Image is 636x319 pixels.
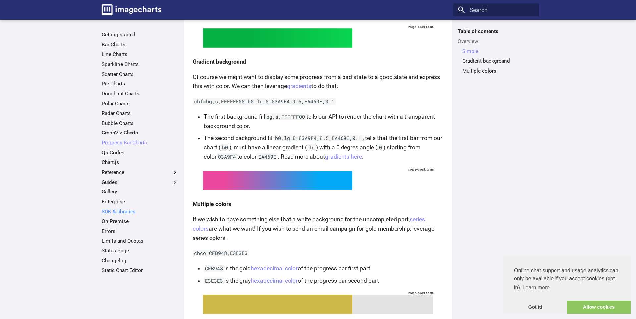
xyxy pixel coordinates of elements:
[102,149,178,156] a: QR Codes
[193,72,444,91] p: Of course we might want to display some progress from a bad state to a good state and express thi...
[102,31,178,38] a: Getting started
[102,120,178,127] a: Bubble Charts
[257,153,278,160] code: EA469E
[102,139,178,146] a: Progress Bar Charts
[503,301,567,314] a: dismiss cookie message
[274,135,363,141] code: b0,lg,0,03A9F4,0.5,EA469E,0.1
[287,83,311,89] a: gradients
[193,250,249,256] code: chco=CFB948,E3E3E3
[204,264,444,273] li: is the gold of the progress bar first part
[102,71,178,78] a: Scatter Charts
[102,80,178,87] a: Pie Charts
[193,57,444,66] h4: Gradient background
[453,28,539,35] label: Table of contents
[193,215,444,242] p: If we wish to have something else that a white background for the uncompleted part, are what we w...
[307,144,316,151] code: lg
[202,25,434,51] img: progress bar image with linear gradient
[102,198,178,205] a: Enterprise
[514,267,620,292] span: Online chat support and usage analytics can only be available if you accept cookies (opt-in).
[503,256,631,314] div: cookieconsent
[202,167,434,194] img: progressbar image with gradient
[102,218,178,225] a: On Premise
[204,133,444,161] li: The second background fill , tells that the first bar from our chart ( ), must have a linear grad...
[567,301,631,314] a: allow cookies
[102,110,178,117] a: Radar Charts
[102,228,178,235] a: Errors
[204,265,225,272] code: CFB948
[202,291,434,318] img: goldmembership email progressbar
[458,38,534,45] a: Overview
[193,199,444,209] h4: Multiple colors
[102,188,178,195] a: Gallery
[102,267,178,274] a: Static Chart Editor
[521,283,551,292] a: learn more about cookies
[102,130,178,136] a: GraphViz Charts
[102,159,178,166] a: Chart.js
[462,58,535,64] a: Gradient background
[102,90,178,97] a: Doughnut Charts
[102,41,178,48] a: Bar Charts
[221,144,230,151] code: b0
[102,257,178,264] a: Changelog
[102,169,178,176] label: Reference
[204,277,225,284] code: E3E3E3
[458,48,534,74] nav: Overview
[251,277,298,284] a: hexadecimal color
[453,28,539,74] nav: Table of contents
[102,61,178,68] a: Sparkline Charts
[377,144,383,151] code: 0
[102,179,178,186] label: Guides
[193,98,336,105] code: chf=bg,s,FFFFFF00|b0,lg,0,03A9F4,0.5,EA469E,0.1
[102,208,178,215] a: SDK & libraries
[265,113,307,120] code: bg,s,FFFFFF00
[102,51,178,58] a: Line Charts
[325,153,362,160] a: gradients here
[102,4,161,15] img: logo
[204,112,444,131] li: The first background fill tells our API to render the chart with a transparent background color.
[462,48,535,55] a: Simple
[217,153,238,160] code: 03A9F4
[102,238,178,244] a: Limits and Quotas
[462,68,535,74] a: Multiple colors
[251,265,298,272] a: hexadecimal color
[99,1,164,18] a: Image-Charts documentation
[102,100,178,107] a: Polar Charts
[204,276,444,285] li: is the gray of the progress bar second part
[453,3,539,17] input: Search
[102,247,178,254] a: Status Page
